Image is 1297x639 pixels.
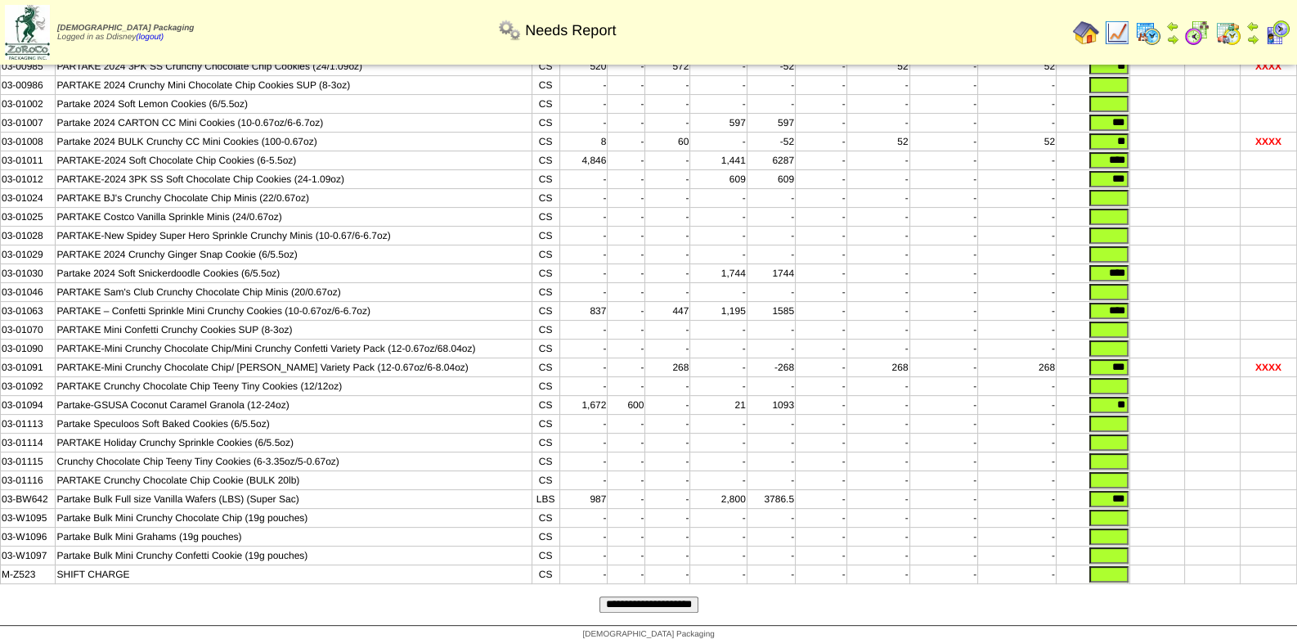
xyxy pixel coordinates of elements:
td: PARTAKE-Mini Crunchy Chocolate Chip/Mini Crunchy Confetti Variety Pack (12-0.67oz/68.04oz) [56,340,532,358]
td: 03-01030 [1,264,56,283]
td: CS [532,302,559,321]
td: 6287 [747,151,795,170]
td: - [747,321,795,340]
td: - [608,377,645,396]
td: - [559,321,608,340]
td: CS [532,377,559,396]
td: - [608,245,645,264]
td: - [690,452,747,471]
td: - [690,340,747,358]
td: 597 [747,114,795,133]
td: - [608,189,645,208]
td: CS [532,133,559,151]
td: - [747,227,795,245]
td: Partake 2024 BULK Crunchy CC Mini Cookies (100-0.67oz) [56,133,532,151]
td: - [978,321,1057,340]
td: - [796,377,847,396]
td: 03-01007 [1,114,56,133]
td: - [690,95,747,114]
td: - [608,302,645,321]
td: - [846,283,909,302]
img: line_graph.gif [1104,20,1130,46]
td: - [608,415,645,434]
td: - [909,490,978,509]
td: - [796,358,847,377]
img: workflow.png [496,17,523,43]
td: - [909,76,978,95]
td: - [559,245,608,264]
td: 03-01113 [1,415,56,434]
td: - [645,245,690,264]
td: - [978,471,1057,490]
td: - [846,490,909,509]
td: 1,195 [690,302,747,321]
td: - [846,321,909,340]
td: - [978,302,1057,321]
td: - [978,189,1057,208]
img: calendarcustomer.gif [1264,20,1290,46]
td: 600 [608,396,645,415]
td: CS [532,114,559,133]
td: PARTAKE-2024 Soft Chocolate Chip Cookies (6-5.5oz) [56,151,532,170]
td: - [978,245,1057,264]
td: - [608,76,645,95]
td: - [747,76,795,95]
td: PARTAKE-2024 3PK SS Soft Chocolate Chip Cookies (24-1.09oz) [56,170,532,189]
td: - [909,283,978,302]
td: 03-01012 [1,170,56,189]
td: - [645,452,690,471]
td: CS [532,95,559,114]
td: - [909,396,978,415]
td: - [909,321,978,340]
td: - [559,377,608,396]
td: - [608,452,645,471]
td: 03-01025 [1,208,56,227]
td: Partake Bulk Mini Crunchy Chocolate Chip (19g pouches) [56,509,532,528]
td: - [608,95,645,114]
td: - [978,170,1057,189]
td: - [645,151,690,170]
td: 987 [559,490,608,509]
td: - [645,189,690,208]
td: 1,672 [559,396,608,415]
td: - [747,340,795,358]
td: - [747,377,795,396]
td: - [608,358,645,377]
td: - [690,415,747,434]
td: - [909,151,978,170]
td: 21 [690,396,747,415]
td: CS [532,415,559,434]
td: 03-01115 [1,452,56,471]
td: CS [532,321,559,340]
td: 1093 [747,396,795,415]
td: - [559,452,608,471]
td: - [978,490,1057,509]
td: CS [532,283,559,302]
td: 447 [645,302,690,321]
td: CS [532,227,559,245]
td: - [909,227,978,245]
td: - [645,283,690,302]
td: - [747,189,795,208]
td: - [608,151,645,170]
td: - [645,415,690,434]
td: - [978,227,1057,245]
td: 03-BW642 [1,490,56,509]
td: - [978,452,1057,471]
td: - [645,208,690,227]
img: zoroco-logo-small.webp [5,5,50,60]
td: - [846,377,909,396]
td: - [846,340,909,358]
td: PARTAKE 2024 Crunchy Mini Chocolate Chip Cookies SUP (8-3oz) [56,76,532,95]
td: - [909,170,978,189]
span: Needs Report [525,22,616,39]
td: - [978,340,1057,358]
td: 609 [690,170,747,189]
td: 03-01063 [1,302,56,321]
td: - [608,170,645,189]
td: - [846,227,909,245]
td: Crunchy Chocolate Chip Teeny Tiny Cookies (6-3.35oz/5-0.67oz) [56,452,532,471]
td: 597 [690,114,747,133]
td: - [909,189,978,208]
td: - [846,415,909,434]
